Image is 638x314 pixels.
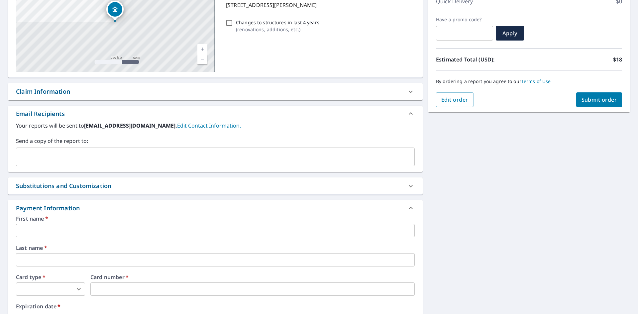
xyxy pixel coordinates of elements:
[16,304,415,309] label: Expiration date
[16,216,415,221] label: First name
[8,106,423,122] div: Email Recipients
[8,177,423,194] div: Substitutions and Customization
[90,274,415,280] label: Card number
[236,26,319,33] p: ( renovations, additions, etc. )
[197,44,207,54] a: Current Level 17, Zoom In
[16,87,70,96] div: Claim Information
[16,137,415,145] label: Send a copy of the report to:
[436,92,474,107] button: Edit order
[436,17,493,23] label: Have a promo code?
[16,245,415,251] label: Last name
[501,30,519,37] span: Apply
[16,181,111,190] div: Substitutions and Customization
[521,78,551,84] a: Terms of Use
[576,92,622,107] button: Submit order
[441,96,468,103] span: Edit order
[436,55,529,63] p: Estimated Total (USD):
[177,122,241,129] a: EditContactInfo
[8,200,423,216] div: Payment Information
[226,1,412,9] p: [STREET_ADDRESS][PERSON_NAME]
[16,274,85,280] label: Card type
[236,19,319,26] p: Changes to structures in last 4 years
[496,26,524,41] button: Apply
[613,55,622,63] p: $18
[16,282,85,296] div: ​
[16,109,65,118] div: Email Recipients
[197,54,207,64] a: Current Level 17, Zoom Out
[16,122,415,130] label: Your reports will be sent to
[8,83,423,100] div: Claim Information
[106,1,124,21] div: Dropped pin, building 1, Residential property, 2612 Lafayette Ave Henrico, VA 23228
[84,122,177,129] b: [EMAIL_ADDRESS][DOMAIN_NAME].
[436,78,622,84] p: By ordering a report you agree to our
[16,204,82,213] div: Payment Information
[582,96,617,103] span: Submit order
